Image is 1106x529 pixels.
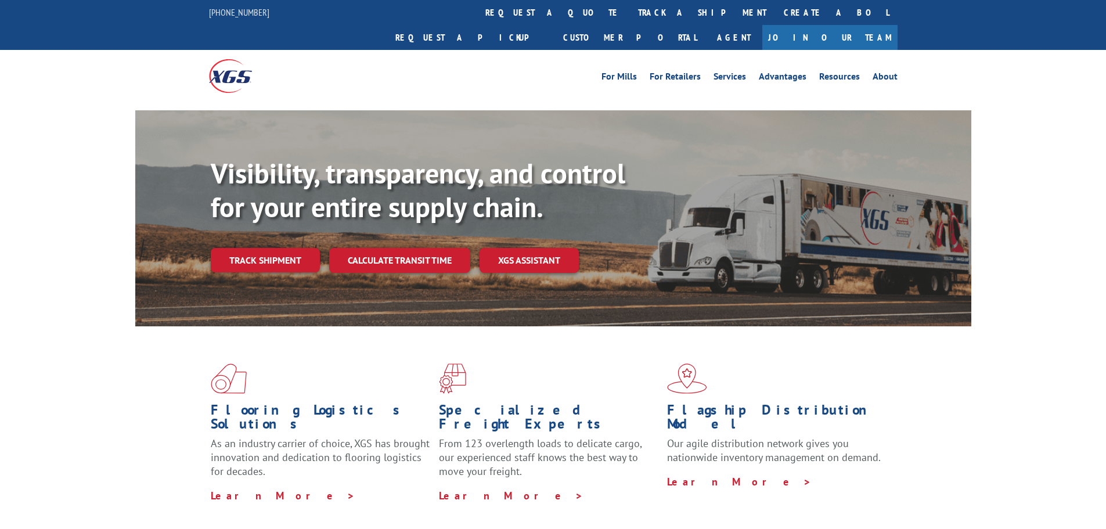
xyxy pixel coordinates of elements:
a: Agent [705,25,762,50]
p: From 123 overlength loads to delicate cargo, our experienced staff knows the best way to move you... [439,437,658,488]
a: About [873,72,898,85]
a: Join Our Team [762,25,898,50]
a: Advantages [759,72,806,85]
a: Track shipment [211,248,320,272]
h1: Flooring Logistics Solutions [211,403,430,437]
a: Learn More > [211,489,355,502]
a: Resources [819,72,860,85]
h1: Specialized Freight Experts [439,403,658,437]
img: xgs-icon-total-supply-chain-intelligence-red [211,364,247,394]
b: Visibility, transparency, and control for your entire supply chain. [211,155,625,225]
span: Our agile distribution network gives you nationwide inventory management on demand. [667,437,881,464]
img: xgs-icon-flagship-distribution-model-red [667,364,707,394]
a: [PHONE_NUMBER] [209,6,269,18]
img: xgs-icon-focused-on-flooring-red [439,364,466,394]
a: Request a pickup [387,25,554,50]
a: Services [714,72,746,85]
a: Calculate transit time [329,248,470,273]
a: XGS ASSISTANT [480,248,579,273]
a: For Retailers [650,72,701,85]
span: As an industry carrier of choice, XGS has brought innovation and dedication to flooring logistics... [211,437,430,478]
a: For Mills [601,72,637,85]
h1: Flagship Distribution Model [667,403,887,437]
a: Customer Portal [554,25,705,50]
a: Learn More > [439,489,583,502]
a: Learn More > [667,475,812,488]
